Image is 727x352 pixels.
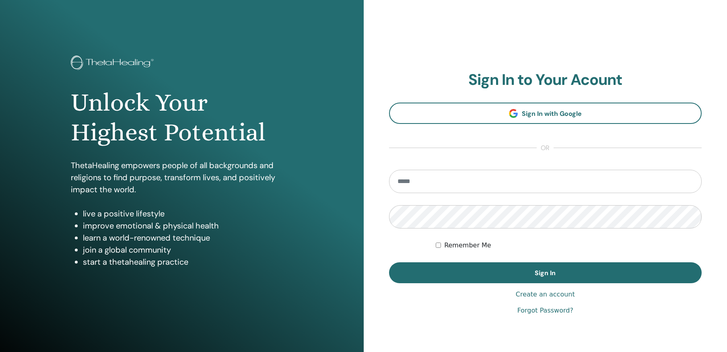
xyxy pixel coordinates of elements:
span: or [537,143,554,153]
li: improve emotional & physical health [83,220,293,232]
h1: Unlock Your Highest Potential [71,88,293,148]
p: ThetaHealing empowers people of all backgrounds and religions to find purpose, transform lives, a... [71,159,293,196]
div: Keep me authenticated indefinitely or until I manually logout [436,241,702,250]
li: join a global community [83,244,293,256]
h2: Sign In to Your Acount [389,71,702,89]
a: Create an account [516,290,575,299]
li: start a thetahealing practice [83,256,293,268]
a: Sign In with Google [389,103,702,124]
span: Sign In [535,269,556,277]
label: Remember Me [444,241,491,250]
li: live a positive lifestyle [83,208,293,220]
a: Forgot Password? [517,306,573,315]
span: Sign In with Google [522,109,582,118]
li: learn a world-renowned technique [83,232,293,244]
button: Sign In [389,262,702,283]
